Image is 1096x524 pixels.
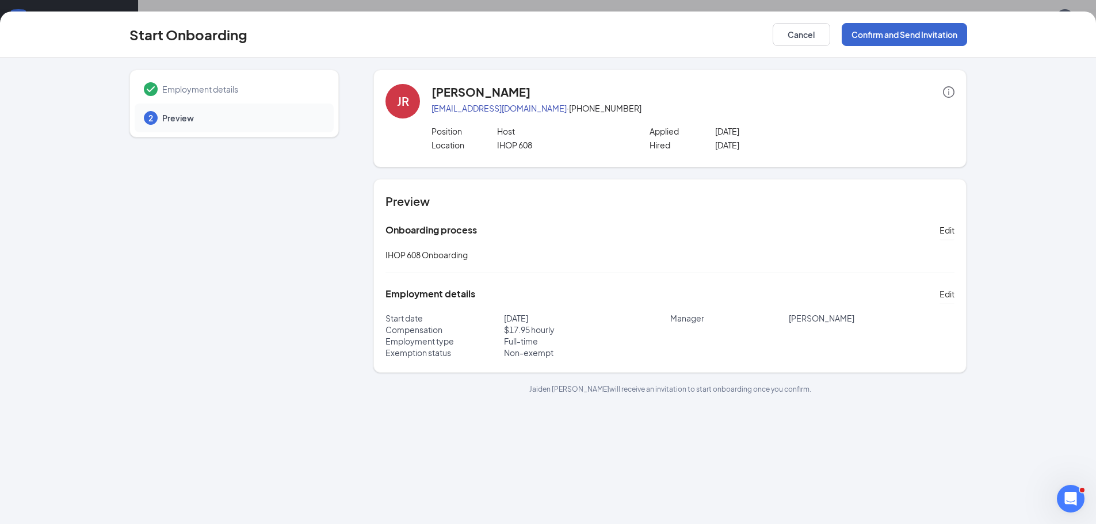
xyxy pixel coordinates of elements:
div: JR [397,93,409,109]
p: $ 17.95 hourly [504,324,670,335]
p: · [PHONE_NUMBER] [431,102,954,114]
span: 2 [148,112,153,124]
p: Host [497,125,628,137]
p: Location [431,139,497,151]
span: Preview [162,112,322,124]
svg: Checkmark [144,82,158,96]
span: info-circle [943,86,954,98]
span: Edit [940,288,954,300]
p: Exemption status [385,347,504,358]
p: IHOP 608 [497,139,628,151]
h5: Onboarding process [385,224,477,236]
p: [DATE] [715,125,846,137]
button: Edit [940,221,954,239]
a: [EMAIL_ADDRESS][DOMAIN_NAME] [431,103,567,113]
p: Compensation [385,324,504,335]
h3: Start Onboarding [129,25,247,44]
p: Applied [650,125,715,137]
span: Employment details [162,83,322,95]
button: Cancel [773,23,830,46]
iframe: Intercom live chat [1057,485,1084,512]
p: Hired [650,139,715,151]
h4: Preview [385,193,954,209]
span: Edit [940,224,954,236]
p: Full-time [504,335,670,347]
p: Jaiden [PERSON_NAME] will receive an invitation to start onboarding once you confirm. [373,384,967,394]
button: Confirm and Send Invitation [842,23,967,46]
p: [PERSON_NAME] [789,312,955,324]
p: Non-exempt [504,347,670,358]
h5: Employment details [385,288,475,300]
p: Position [431,125,497,137]
h4: [PERSON_NAME] [431,84,530,100]
p: Employment type [385,335,504,347]
p: [DATE] [715,139,846,151]
span: IHOP 608 Onboarding [385,250,468,260]
p: [DATE] [504,312,670,324]
p: Manager [670,312,789,324]
button: Edit [940,285,954,303]
p: Start date [385,312,504,324]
